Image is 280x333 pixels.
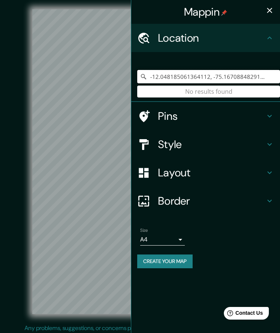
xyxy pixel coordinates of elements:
[131,159,280,187] div: Layout
[137,254,193,268] button: Create your map
[158,109,265,123] h4: Pins
[158,138,265,151] h4: Style
[131,187,280,215] div: Border
[158,31,265,45] h4: Location
[184,5,227,19] h4: Mappin
[131,24,280,52] div: Location
[137,70,280,83] input: Pick your city or area
[131,102,280,130] div: Pins
[221,10,227,16] img: pin-icon.png
[137,86,280,97] div: No results found
[158,194,265,208] h4: Border
[25,324,253,333] p: Any problems, suggestions, or concerns please email .
[214,304,272,325] iframe: Help widget launcher
[32,9,248,314] canvas: Map
[131,130,280,159] div: Style
[158,166,265,179] h4: Layout
[140,227,148,234] label: Size
[140,234,185,246] div: A4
